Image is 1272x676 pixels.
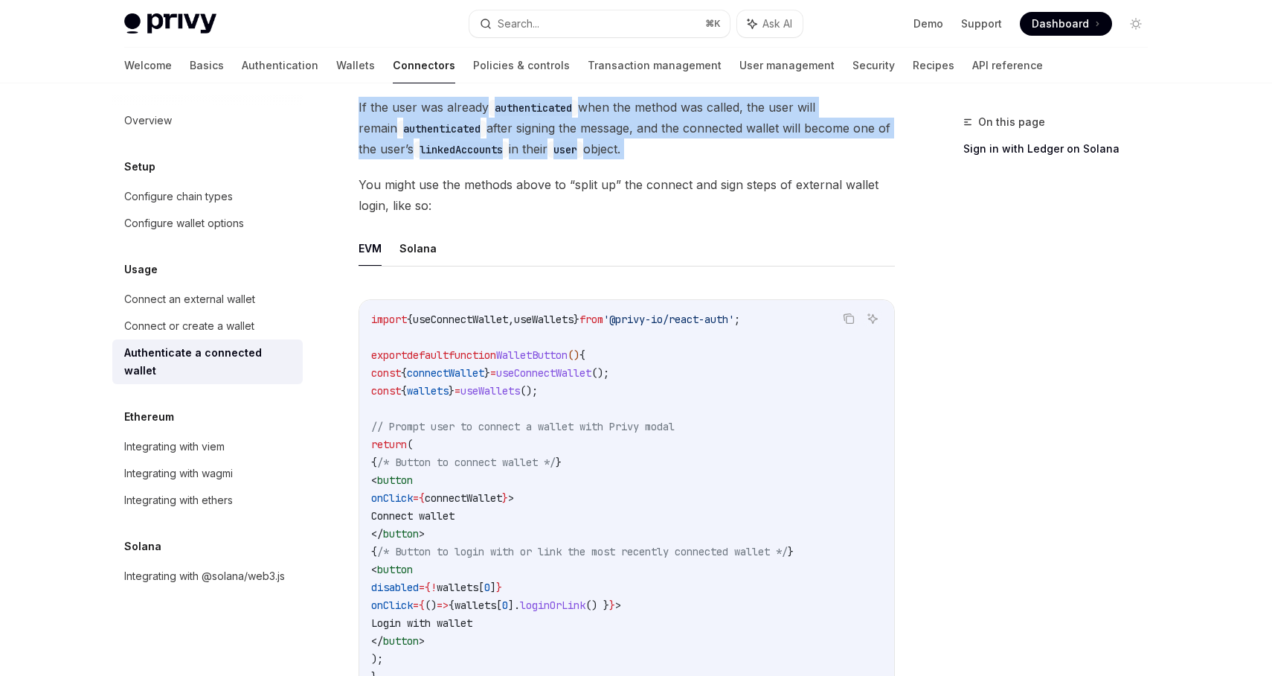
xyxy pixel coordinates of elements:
h5: Ethereum [124,408,174,426]
span: export [371,348,407,362]
span: useWallets [460,384,520,398]
a: Security [852,48,895,83]
span: useConnectWallet [496,366,591,380]
span: default [407,348,449,362]
span: } [609,599,615,612]
a: Connect or create a wallet [112,313,303,339]
span: ! [431,581,437,594]
span: </ [371,634,383,648]
span: > [419,527,425,541]
span: from [579,313,603,326]
span: (); [520,384,538,398]
span: // Prompt user to connect a wallet with Privy modal [371,420,675,433]
h5: Solana [124,538,161,555]
span: { [401,366,407,380]
span: disabled [371,581,419,594]
span: = [419,581,425,594]
span: /* Button to login with or link the most recently connected wallet */ [377,545,788,558]
a: Integrating with @solana/web3.js [112,563,303,590]
code: linkedAccounts [414,141,509,158]
span: useWallets [514,313,574,326]
a: API reference [972,48,1043,83]
div: Search... [498,15,539,33]
a: Connectors [393,48,455,83]
span: wallets [437,581,478,594]
span: , [508,313,514,326]
a: Integrating with wagmi [112,460,303,487]
span: } [502,491,508,505]
span: { [425,581,431,594]
a: Sign in with Ledger on Solana [963,137,1160,161]
span: Ask AI [762,16,792,31]
button: Toggle dark mode [1124,12,1148,36]
span: { [579,348,585,362]
a: Basics [190,48,224,83]
span: Connect wallet [371,509,454,523]
span: => [437,599,449,612]
button: Ask AI [737,10,803,37]
span: } [788,545,794,558]
a: Welcome [124,48,172,83]
a: Integrating with ethers [112,487,303,514]
span: connectWallet [407,366,484,380]
span: Dashboard [1032,16,1089,31]
span: = [413,599,419,612]
span: < [371,563,377,576]
span: < [371,473,377,487]
div: Integrating with wagmi [124,465,233,482]
span: ]. [508,599,520,612]
div: Configure chain types [124,188,233,205]
h5: Setup [124,158,155,176]
span: </ [371,527,383,541]
span: { [407,313,413,326]
span: ] [490,581,496,594]
div: Integrating with viem [124,438,225,456]
a: Wallets [336,48,375,83]
div: Integrating with @solana/web3.js [124,567,285,585]
span: } [449,384,454,398]
span: wallets [454,599,496,612]
span: WalletButton [496,348,568,362]
span: > [615,599,621,612]
a: User management [739,48,835,83]
code: user [547,141,583,158]
span: = [413,491,419,505]
a: Connect an external wallet [112,286,303,313]
span: button [377,473,413,487]
span: { [371,456,377,469]
div: Connect an external wallet [124,290,255,308]
div: Authenticate a connected wallet [124,344,294,380]
span: function [449,348,496,362]
a: Recipes [913,48,954,83]
span: = [490,366,496,380]
h5: Usage [124,261,158,278]
a: Policies & controls [473,48,570,83]
span: '@privy-io/react-auth' [603,313,734,326]
span: useConnectWallet [413,313,508,326]
span: ⌘ K [705,18,721,30]
span: { [401,384,407,398]
span: { [419,491,425,505]
button: Solana [399,231,437,266]
div: Overview [124,112,172,130]
span: ); [371,652,383,666]
span: { [449,599,454,612]
a: Integrating with viem [112,433,303,460]
button: Search...⌘K [469,10,730,37]
span: button [383,634,419,648]
span: } [574,313,579,326]
span: button [377,563,413,576]
span: () [425,599,437,612]
a: Authenticate a connected wallet [112,339,303,384]
span: { [371,545,377,558]
span: = [454,384,460,398]
span: Login with wallet [371,616,472,630]
span: loginOrLink [520,599,585,612]
a: Dashboard [1020,12,1112,36]
span: 0 [502,599,508,612]
a: Support [961,16,1002,31]
span: () } [585,599,609,612]
a: Demo [913,16,943,31]
span: If the user was already when the method was called, the user will remain after signing the messag... [359,97,895,159]
span: import [371,313,407,326]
